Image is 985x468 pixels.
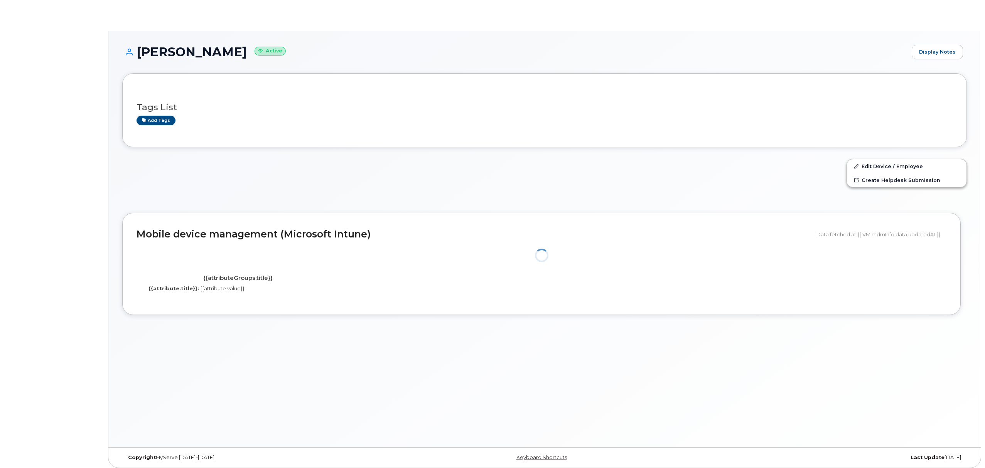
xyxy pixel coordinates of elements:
[128,455,156,460] strong: Copyright
[255,47,286,56] small: Active
[122,45,908,59] h1: [PERSON_NAME]
[122,455,404,461] div: MyServe [DATE]–[DATE]
[847,173,966,187] a: Create Helpdesk Submission
[816,227,946,242] div: Data fetched at {{ VM.mdmInfo.data.updatedAt }}
[200,285,245,291] span: {{attribute.value}}
[516,455,567,460] a: Keyboard Shortcuts
[137,116,175,125] a: Add tags
[148,285,199,292] label: {{attribute.title}}:
[912,45,963,59] a: Display Notes
[847,159,966,173] a: Edit Device / Employee
[685,455,967,461] div: [DATE]
[911,455,945,460] strong: Last Update
[142,275,333,281] h4: {{attributeGroups.title}}
[137,103,953,112] h3: Tags List
[137,229,811,240] h2: Mobile device management (Microsoft Intune)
